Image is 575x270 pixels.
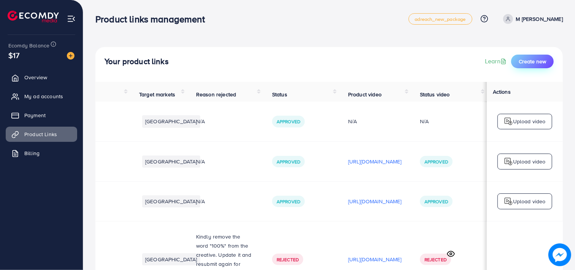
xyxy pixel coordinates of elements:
h3: Product links management [95,14,211,25]
img: menu [67,14,76,23]
span: Rejected [277,256,299,263]
a: Learn [485,57,508,66]
a: Overview [6,70,77,85]
a: Payment [6,108,77,123]
span: Payment [24,111,46,119]
span: Actions [493,88,511,96]
span: Approved [277,118,300,125]
span: My ad accounts [24,93,63,100]
p: M [PERSON_NAME] [516,14,563,24]
img: logo [504,197,513,206]
p: Upload video [513,117,546,126]
span: Approved [425,159,448,165]
h4: Your product links [105,57,169,66]
span: Create new [519,58,546,65]
a: Billing [6,146,77,161]
button: Create new [511,55,554,68]
a: Product Links [6,127,77,142]
span: N/A [196,118,205,125]
a: M [PERSON_NAME] [500,14,563,24]
p: [URL][DOMAIN_NAME] [348,197,402,206]
img: logo [8,11,59,22]
span: Status video [420,91,450,98]
p: Upload video [513,197,546,206]
img: logo [504,117,513,126]
div: N/A [348,118,402,125]
span: Overview [24,74,47,81]
span: Ecomdy Balance [8,42,49,49]
span: Rejected [425,256,447,263]
li: [GEOGRAPHIC_DATA] [142,115,200,127]
span: Target markets [139,91,175,98]
p: [URL][DOMAIN_NAME] [348,255,402,264]
a: My ad accounts [6,89,77,104]
li: [GEOGRAPHIC_DATA] [142,253,200,265]
img: logo [504,157,513,166]
span: $17 [8,50,19,61]
span: N/A [196,198,205,205]
li: [GEOGRAPHIC_DATA] [142,195,200,207]
p: [URL][DOMAIN_NAME] [348,157,402,166]
div: N/A [420,118,429,125]
span: adreach_new_package [415,17,466,22]
img: image [67,52,74,60]
span: Product Links [24,130,57,138]
img: image [548,243,571,266]
span: Reason rejected [196,91,236,98]
a: adreach_new_package [409,13,472,25]
span: N/A [196,158,205,165]
li: [GEOGRAPHIC_DATA] [142,155,200,168]
span: Product video [348,91,382,98]
span: Approved [277,159,300,165]
span: Approved [425,198,448,205]
span: Approved [277,198,300,205]
span: Billing [24,149,40,157]
p: Upload video [513,157,546,166]
span: Status [272,91,287,98]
